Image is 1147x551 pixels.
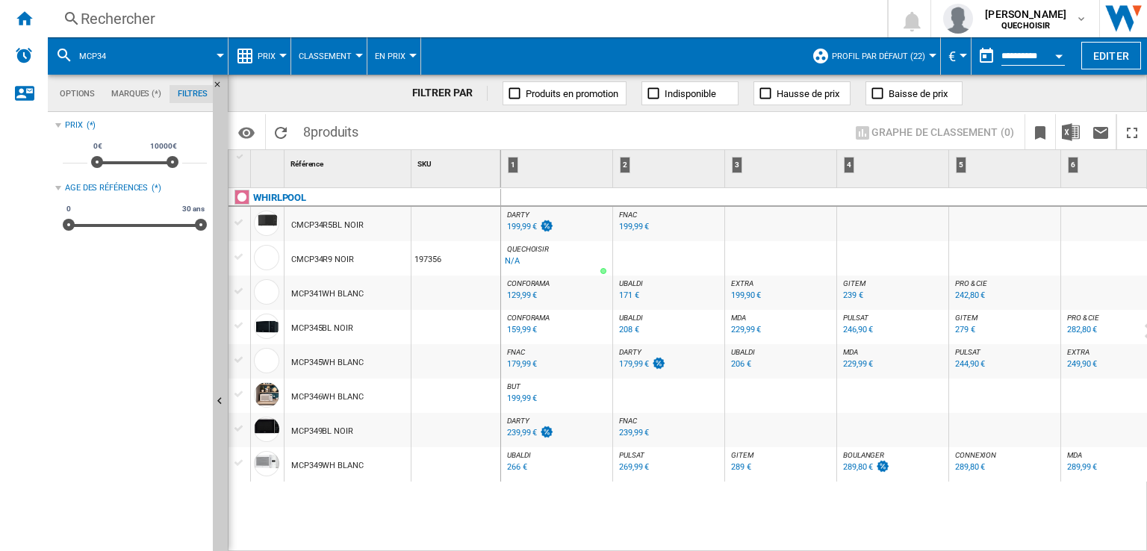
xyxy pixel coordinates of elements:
[619,325,639,334] div: 208 €
[841,288,863,303] div: Mise à jour : lundi 1 septembre 2025 11:57
[504,382,609,417] div: BUT 199,99 €
[91,140,105,152] span: 0€
[291,414,353,449] div: MCP349BL NOIR
[1067,314,1099,322] span: PRO & CIE
[505,220,554,234] div: Mise à jour : lundi 1 septembre 2025 12:44
[291,346,364,380] div: MCP345WH BLANC
[375,37,413,75] button: En Prix
[619,359,649,369] div: 179,99 €
[64,203,73,215] span: 0
[641,81,739,105] button: Indisponible
[948,49,956,64] span: €
[619,348,641,356] span: DARTY
[617,426,649,441] div: Mise à jour : lundi 1 septembre 2025 13:27
[504,279,609,314] div: CONFORAMA 129,99 €
[941,37,972,75] md-menu: Currency
[1117,114,1147,149] button: Plein écran
[52,85,103,103] md-tab-item: Options
[507,382,520,390] span: BUT
[955,451,996,459] span: CONNEXION
[526,88,618,99] span: Produits en promotion
[505,357,537,372] div: Mise à jour : lundi 1 septembre 2025 02:52
[843,462,873,472] div: 289,80 €
[65,119,83,131] div: Prix
[812,37,933,75] div: Profil par défaut (22)
[952,451,1057,485] div: CONNEXION 289,80 €
[507,314,550,322] span: CONFORAMA
[843,348,858,356] span: MDA
[616,348,721,382] div: DARTY 179,99 €
[728,348,833,382] div: UBALDI 206 €
[731,359,751,369] div: 206 €
[843,114,1025,150] div: Sélectionnez 1 à 3 sites en cliquant sur les cellules afin d'afficher un graphe de classement
[412,86,488,101] div: FILTRER PAR
[79,37,121,75] button: mcp34
[729,288,761,303] div: Mise à jour : lundi 1 septembre 2025 11:30
[291,277,364,311] div: MCP341WH BLANC
[843,279,865,287] span: GITEM
[955,348,980,356] span: PULSAT
[148,140,178,152] span: 10000€
[311,124,358,140] span: produits
[731,325,761,334] div: 229,99 €
[616,417,721,451] div: FNAC 239,99 €
[505,391,537,406] div: Mise à jour : lundi 1 septembre 2025 04:22
[55,37,220,75] div: mcp34
[258,37,283,75] button: Prix
[1081,42,1141,69] button: Editer
[1065,357,1097,372] div: Mise à jour : lundi 1 septembre 2025 12:06
[1045,40,1072,67] button: Open calendar
[505,254,520,269] div: N/A
[728,150,836,187] div: 3
[1001,21,1050,31] b: QUECHOISIR
[619,211,637,219] span: FNAC
[414,150,500,173] div: Sort None
[729,323,761,337] div: Mise à jour : lundi 1 septembre 2025 07:02
[1086,114,1116,149] button: Envoyer ce rapport par email
[504,451,609,485] div: UBALDI 266 €
[865,81,963,105] button: Baisse de prix
[617,460,649,475] div: Mise à jour : lundi 1 septembre 2025 07:01
[843,325,873,334] div: 246,90 €
[504,245,609,279] div: QUECHOISIR N/A
[417,160,432,168] span: SKU
[840,314,945,348] div: PULSAT 246,90 €
[504,211,609,245] div: DARTY 199,99 €
[651,357,666,370] img: promotionV3.png
[972,41,1001,71] button: md-calendar
[619,451,644,459] span: PULSAT
[616,451,721,485] div: PULSAT 269,99 €
[732,157,742,173] div: 3
[1065,460,1097,475] div: Mise à jour : lundi 1 septembre 2025 07:08
[840,348,945,382] div: MDA 229,99 €
[291,208,364,243] div: CMCP34R5BL NOIR
[955,314,977,322] span: GITEM
[79,52,106,61] span: mcp34
[952,314,1057,348] div: GITEM 279 €
[948,37,963,75] button: €
[729,460,751,475] div: Mise à jour : lundi 1 septembre 2025 11:38
[616,150,724,187] div: 2
[729,357,751,372] div: Mise à jour : lundi 1 septembre 2025 04:37
[507,279,550,287] span: CONFORAMA
[375,52,405,61] span: En Prix
[955,462,985,472] div: 289,80 €
[952,279,1057,314] div: PRO & CIE 242,80 €
[956,157,966,173] div: 5
[1067,359,1097,369] div: 249,90 €
[955,359,985,369] div: 244,90 €
[843,314,868,322] span: PULSAT
[508,157,518,173] div: 1
[507,451,530,459] span: UBALDI
[843,359,873,369] div: 229,99 €
[504,150,612,187] div: 1
[731,451,753,459] span: GITEM
[505,426,554,441] div: Mise à jour : lundi 1 septembre 2025 12:36
[507,211,529,219] span: DARTY
[952,348,1057,382] div: PULSAT 244,90 €
[290,160,323,168] span: Référence
[731,348,754,356] span: UBALDI
[231,119,261,146] button: Options
[507,348,525,356] span: FNAC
